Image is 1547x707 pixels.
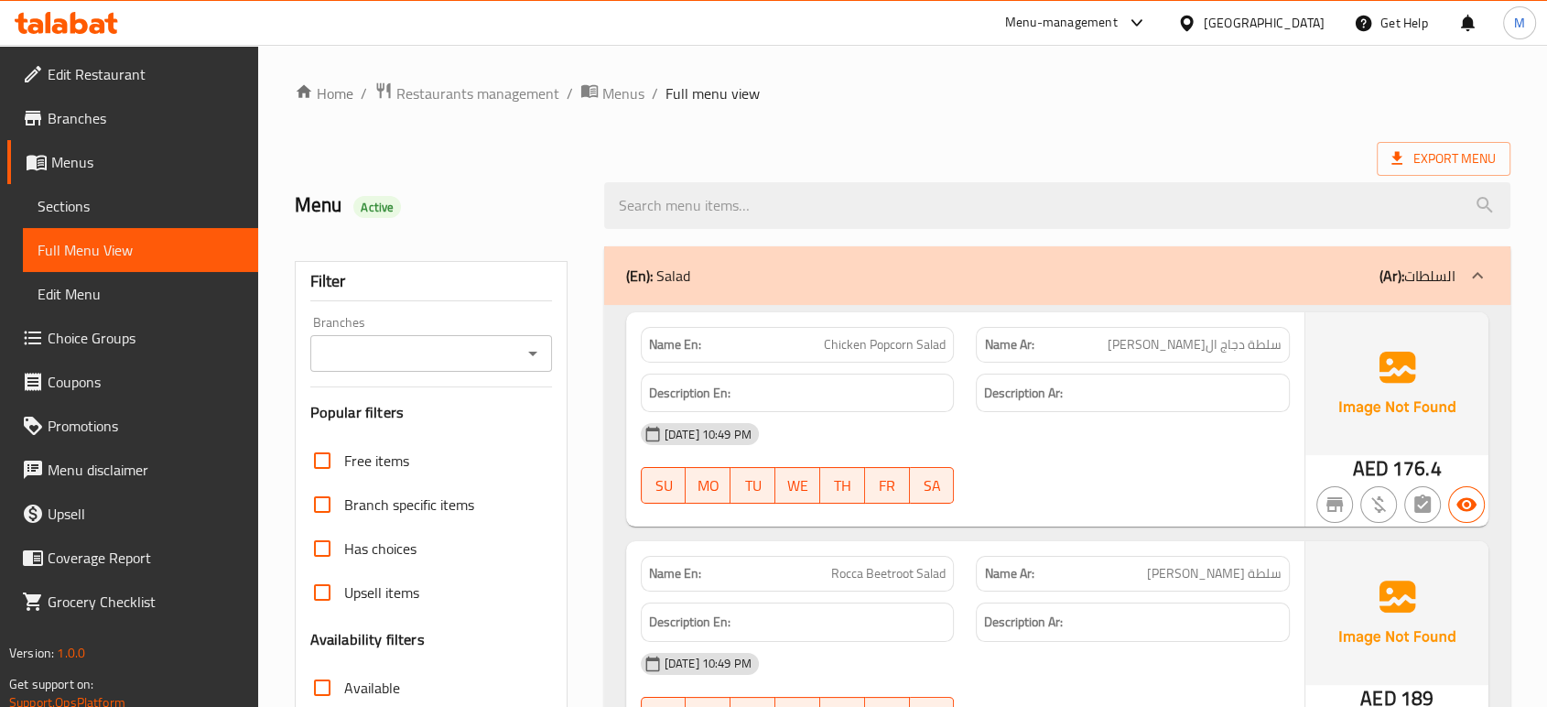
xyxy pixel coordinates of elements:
span: سلطة دجاج ال[PERSON_NAME] [1108,335,1282,354]
input: search [604,182,1510,229]
span: FR [872,473,903,499]
a: Menu disclaimer [7,448,258,492]
span: 176.4 [1392,451,1442,486]
span: TU [738,473,768,499]
a: Menus [580,82,644,105]
strong: Description En: [649,382,730,405]
div: (En): Salad(Ar):السلطات [604,246,1510,305]
a: Upsell [7,492,258,536]
span: Menus [51,151,243,173]
p: Salad [626,265,690,287]
a: Coverage Report [7,536,258,580]
h3: Availability filters [310,629,425,650]
h2: Menu [295,191,582,219]
a: Edit Restaurant [7,52,258,96]
h3: Popular filters [310,402,552,423]
strong: Name Ar: [984,564,1033,583]
img: Ae5nvW7+0k+MAAAAAElFTkSuQmCC [1305,312,1488,455]
span: MO [693,473,723,499]
span: [DATE] 10:49 PM [657,655,759,672]
span: Choice Groups [48,327,243,349]
a: Edit Menu [23,272,258,316]
span: Free items [344,450,409,472]
span: Upsell [48,503,243,525]
button: Not branch specific item [1316,486,1353,523]
span: Version: [9,641,54,665]
span: SU [649,473,679,499]
button: MO [686,467,730,504]
b: (En): [626,262,653,289]
span: SA [917,473,947,499]
strong: Description Ar: [984,382,1063,405]
strong: Name En: [649,564,701,583]
span: Rocca Beetroot Salad [831,564,946,583]
span: Has choices [344,538,416,560]
a: Promotions [7,404,258,448]
span: Active [353,199,401,216]
span: Upsell items [344,582,419,604]
a: Full Menu View [23,228,258,272]
span: Export Menu [1391,147,1496,170]
span: Menu disclaimer [48,459,243,481]
a: Coupons [7,360,258,404]
button: FR [865,467,910,504]
a: Sections [23,184,258,228]
button: SA [910,467,955,504]
a: Branches [7,96,258,140]
span: Chicken Popcorn Salad [824,335,946,354]
p: السلطات [1379,265,1455,287]
div: Active [353,196,401,218]
button: Open [520,341,546,366]
div: Menu-management [1005,12,1118,34]
button: TU [730,467,775,504]
img: Ae5nvW7+0k+MAAAAAElFTkSuQmCC [1305,541,1488,684]
a: Choice Groups [7,316,258,360]
span: [DATE] 10:49 PM [657,426,759,443]
strong: Name Ar: [984,335,1033,354]
span: TH [828,473,858,499]
button: TH [820,467,865,504]
button: Not has choices [1404,486,1441,523]
a: Home [295,82,353,104]
li: / [567,82,573,104]
li: / [361,82,367,104]
b: (Ar): [1379,262,1404,289]
strong: Description Ar: [984,611,1063,634]
div: [GEOGRAPHIC_DATA] [1204,13,1325,33]
span: Export Menu [1377,142,1510,176]
button: Available [1448,486,1485,523]
span: WE [783,473,813,499]
span: Coupons [48,371,243,393]
a: Grocery Checklist [7,580,258,624]
span: Restaurants management [396,82,559,104]
button: SU [641,467,687,504]
strong: Name En: [649,335,701,354]
span: Branch specific items [344,494,474,516]
span: Edit Restaurant [48,63,243,85]
span: Get support on: [9,672,93,696]
span: Grocery Checklist [48,591,243,613]
span: Branches [48,107,243,129]
li: / [652,82,658,104]
span: Promotions [48,415,243,437]
span: M [1514,13,1525,33]
span: 1.0.0 [57,641,85,665]
span: Edit Menu [38,283,243,305]
button: WE [775,467,820,504]
a: Restaurants management [374,82,559,105]
span: Sections [38,195,243,217]
strong: Description En: [649,611,730,634]
nav: breadcrumb [295,82,1510,105]
span: Available [344,677,400,699]
span: Full menu view [665,82,760,104]
span: Full Menu View [38,239,243,261]
div: Filter [310,262,552,301]
span: AED [1352,451,1388,486]
a: Menus [7,140,258,184]
span: سلطة [PERSON_NAME] [1147,564,1282,583]
span: Menus [602,82,644,104]
span: Coverage Report [48,547,243,569]
button: Purchased item [1360,486,1397,523]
